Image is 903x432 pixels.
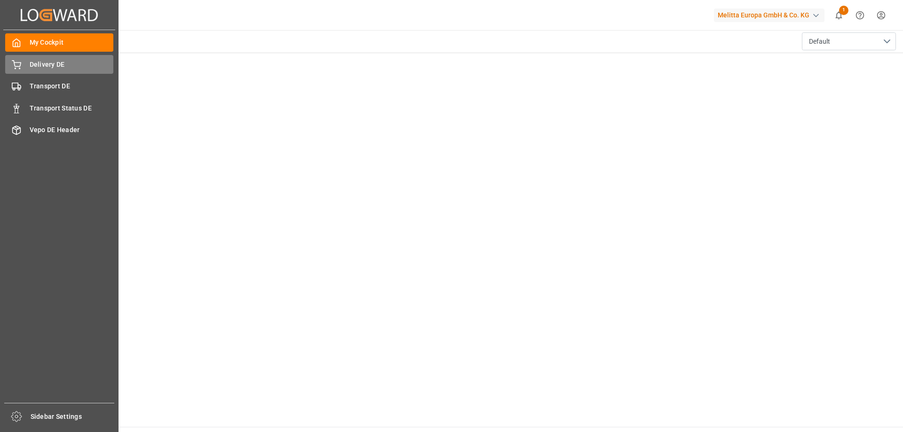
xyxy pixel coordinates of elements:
[714,6,828,24] button: Melitta Europa GmbH & Co. KG
[5,99,113,117] a: Transport Status DE
[5,55,113,73] a: Delivery DE
[828,5,849,26] button: show 1 new notifications
[31,412,115,422] span: Sidebar Settings
[30,81,114,91] span: Transport DE
[809,37,830,47] span: Default
[849,5,871,26] button: Help Center
[714,8,824,22] div: Melitta Europa GmbH & Co. KG
[30,38,114,47] span: My Cockpit
[30,125,114,135] span: Vepo DE Header
[839,6,848,15] span: 1
[5,33,113,52] a: My Cockpit
[5,77,113,95] a: Transport DE
[802,32,896,50] button: open menu
[5,121,113,139] a: Vepo DE Header
[30,103,114,113] span: Transport Status DE
[30,60,114,70] span: Delivery DE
